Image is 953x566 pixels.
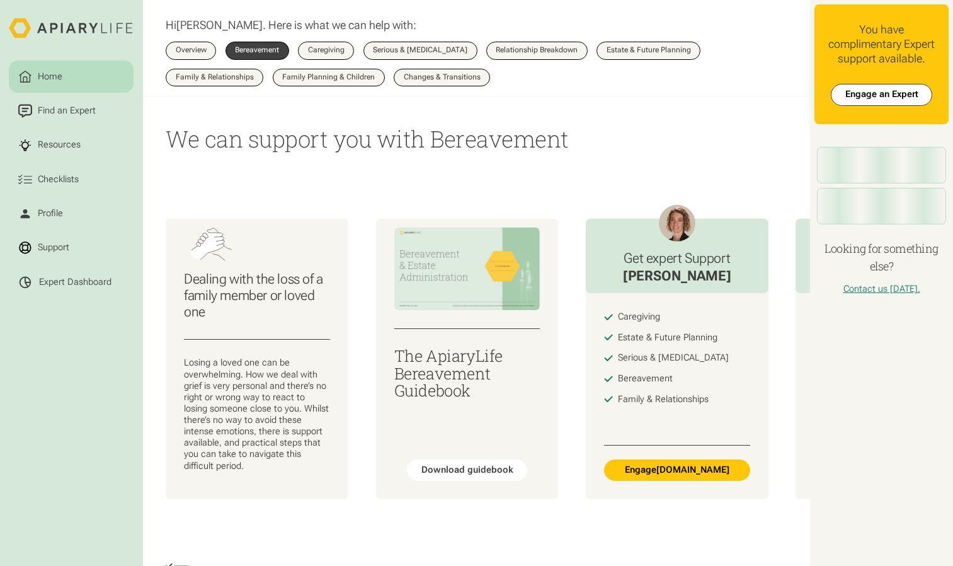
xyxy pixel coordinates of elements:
div: Home [35,70,64,84]
div: Profile [35,207,65,221]
a: Changes & Transitions [394,69,490,86]
div: Checklists [35,173,81,187]
div: [PERSON_NAME] [623,267,731,284]
span: [DOMAIN_NAME] [656,465,729,476]
a: Caregiving [298,42,354,59]
a: Contact us [DATE]. [843,284,920,294]
a: Profile [9,198,134,230]
div: You have complimentary Expert support available. [824,23,940,66]
div: Changes & Transitions [404,74,481,81]
a: Download guidebook [407,459,527,482]
h3: Get expert Support [623,250,731,267]
a: Find an Expert [9,95,134,127]
a: Home [9,61,134,93]
div: Serious & [MEDICAL_DATA] [618,352,729,364]
a: Bereavement [225,42,289,59]
h3: The ApiaryLife Bereavement Guidebook [394,347,540,400]
a: Estate & Future Planning [596,42,700,59]
div: Family Planning & Children [282,74,375,81]
a: Relationship Breakdown [486,42,588,59]
a: Serious & [MEDICAL_DATA] [363,42,477,59]
a: Family & Relationships [166,69,263,86]
div: Family & Relationships [618,394,709,405]
h3: Dealing with the loss of a family member or loved one [184,271,330,320]
div: Estate & Future Planning [607,47,691,54]
div: Find an Expert [35,104,98,118]
div: Resources [35,139,83,153]
div: Family & Relationships [176,74,254,81]
div: Support [35,241,71,255]
a: Support [9,232,134,264]
span: [PERSON_NAME] [176,18,263,32]
a: Resources [9,129,134,161]
div: Download guidebook [421,465,513,476]
h1: We can support you with Bereavement [166,124,787,154]
h4: Looking for something else? [814,240,948,274]
a: Engage[DOMAIN_NAME] [604,459,750,482]
a: Expert Dashboard [9,266,134,298]
div: Bereavement [618,373,673,384]
div: Estate & Future Planning [618,332,717,344]
div: Caregiving [308,47,345,54]
a: Engage an Expert [831,84,932,106]
p: Hi . Here is what we can help with: [166,18,416,33]
div: Bereavement [235,47,279,54]
a: Family Planning & Children [273,69,385,86]
div: Expert Dashboard [39,277,111,288]
div: Relationship Breakdown [496,47,578,54]
div: Caregiving [618,311,660,323]
a: Checklists [9,163,134,195]
a: Overview [166,42,216,59]
p: Losing a loved one can be overwhelming. How we deal with grief is very personal and there’s no ri... [184,357,330,471]
div: Serious & [MEDICAL_DATA] [373,47,467,54]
